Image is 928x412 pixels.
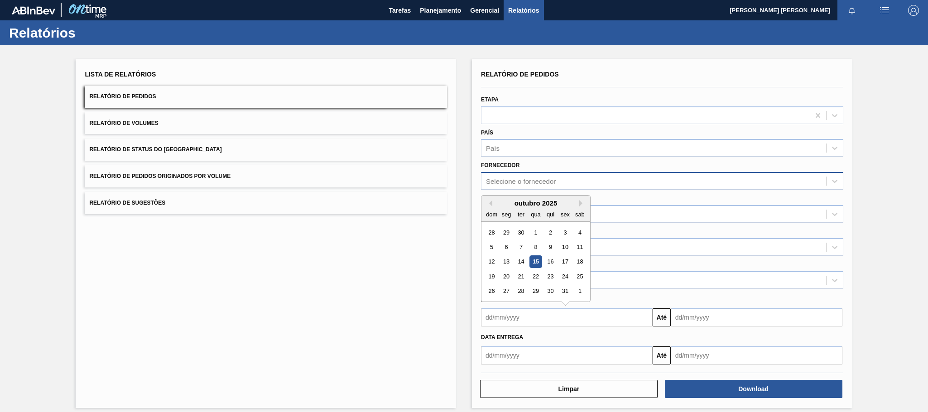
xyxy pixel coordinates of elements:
img: userActions [879,5,890,16]
div: Choose segunda-feira, 29 de setembro de 2025 [500,226,513,239]
button: Até [653,308,671,326]
button: Limpar [480,380,658,398]
span: Relatório de Volumes [89,120,158,126]
span: Relatório de Pedidos Originados por Volume [89,173,231,179]
span: Lista de Relatórios [85,71,156,78]
div: Choose terça-feira, 28 de outubro de 2025 [515,285,527,297]
div: Choose quinta-feira, 2 de outubro de 2025 [544,226,557,239]
label: Fornecedor [481,162,519,168]
div: Choose sábado, 25 de outubro de 2025 [574,270,586,283]
div: Choose sábado, 18 de outubro de 2025 [574,256,586,268]
div: seg [500,208,513,220]
div: Choose domingo, 19 de outubro de 2025 [486,270,498,283]
div: sex [559,208,571,220]
div: Selecione o fornecedor [486,177,556,185]
div: Choose terça-feira, 7 de outubro de 2025 [515,241,527,253]
div: Choose quinta-feira, 9 de outubro de 2025 [544,241,557,253]
div: Choose sábado, 11 de outubro de 2025 [574,241,586,253]
input: dd/mm/yyyy [671,346,842,364]
button: Relatório de Volumes [85,112,447,134]
div: Choose sexta-feira, 24 de outubro de 2025 [559,270,571,283]
h1: Relatórios [9,28,170,38]
span: Gerencial [470,5,499,16]
span: Planejamento [420,5,461,16]
img: TNhmsLtSVTkK8tSr43FrP2fwEKptu5GPRR3wAAAABJRU5ErkJggg== [12,6,55,14]
div: Choose segunda-feira, 20 de outubro de 2025 [500,270,513,283]
div: Choose quarta-feira, 15 de outubro de 2025 [529,256,542,268]
label: Etapa [481,96,499,103]
div: Choose segunda-feira, 6 de outubro de 2025 [500,241,513,253]
div: Choose sexta-feira, 3 de outubro de 2025 [559,226,571,239]
div: Choose domingo, 5 de outubro de 2025 [486,241,498,253]
div: Choose terça-feira, 21 de outubro de 2025 [515,270,527,283]
button: Next Month [579,200,586,206]
span: Data Entrega [481,334,523,340]
div: sab [574,208,586,220]
span: Relatórios [508,5,539,16]
div: Choose sexta-feira, 31 de outubro de 2025 [559,285,571,297]
div: month 2025-10 [484,225,587,298]
button: Até [653,346,671,364]
div: ter [515,208,527,220]
div: Choose terça-feira, 30 de setembro de 2025 [515,226,527,239]
span: Relatório de Sugestões [89,200,165,206]
label: País [481,129,493,136]
div: Choose quarta-feira, 1 de outubro de 2025 [529,226,542,239]
div: Choose segunda-feira, 13 de outubro de 2025 [500,256,513,268]
div: qua [529,208,542,220]
div: Choose sábado, 1 de novembro de 2025 [574,285,586,297]
span: Relatório de Pedidos [481,71,559,78]
div: outubro 2025 [481,199,590,207]
button: Relatório de Pedidos [85,86,447,108]
div: Choose domingo, 28 de setembro de 2025 [486,226,498,239]
div: Choose quarta-feira, 8 de outubro de 2025 [529,241,542,253]
input: dd/mm/yyyy [481,346,653,364]
input: dd/mm/yyyy [671,308,842,326]
div: Choose quarta-feira, 29 de outubro de 2025 [529,285,542,297]
div: Choose quinta-feira, 23 de outubro de 2025 [544,270,557,283]
button: Relatório de Pedidos Originados por Volume [85,165,447,187]
button: Relatório de Sugestões [85,192,447,214]
div: Choose domingo, 12 de outubro de 2025 [486,256,498,268]
span: Relatório de Pedidos [89,93,156,100]
div: Choose terça-feira, 14 de outubro de 2025 [515,256,527,268]
input: dd/mm/yyyy [481,308,653,326]
div: qui [544,208,557,220]
div: Choose sábado, 4 de outubro de 2025 [574,226,586,239]
div: Choose sexta-feira, 17 de outubro de 2025 [559,256,571,268]
button: Download [665,380,842,398]
span: Relatório de Status do [GEOGRAPHIC_DATA] [89,146,221,153]
button: Previous Month [486,200,492,206]
span: Tarefas [389,5,411,16]
div: Choose domingo, 26 de outubro de 2025 [486,285,498,297]
div: Choose quarta-feira, 22 de outubro de 2025 [529,270,542,283]
div: Choose segunda-feira, 27 de outubro de 2025 [500,285,513,297]
div: Choose quinta-feira, 16 de outubro de 2025 [544,256,557,268]
img: Logout [908,5,919,16]
div: dom [486,208,498,220]
div: Choose quinta-feira, 30 de outubro de 2025 [544,285,557,297]
div: Choose sexta-feira, 10 de outubro de 2025 [559,241,571,253]
div: País [486,144,500,152]
button: Relatório de Status do [GEOGRAPHIC_DATA] [85,139,447,161]
button: Notificações [837,4,866,17]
